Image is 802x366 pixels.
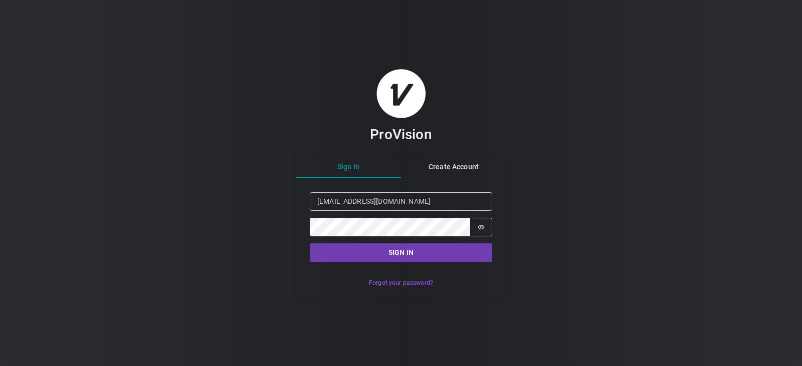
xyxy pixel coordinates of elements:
[470,218,492,236] button: Show password
[310,192,492,211] input: Email
[310,243,492,262] button: Sign in
[370,126,432,143] h3: ProVision
[363,276,438,290] button: Forgot your password?
[296,156,401,178] button: Sign In
[401,156,506,178] button: Create Account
